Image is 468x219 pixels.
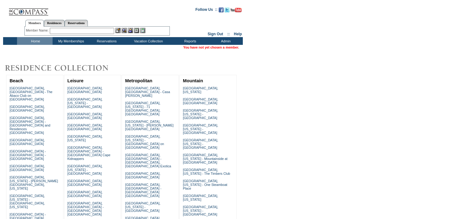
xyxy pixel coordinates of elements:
span: :: [227,32,230,36]
a: [GEOGRAPHIC_DATA], [GEOGRAPHIC_DATA] [10,164,45,172]
a: [GEOGRAPHIC_DATA], [GEOGRAPHIC_DATA] - [GEOGRAPHIC_DATA] Cape Kidnappers [67,146,110,161]
img: b_edit.gif [115,28,121,33]
a: [GEOGRAPHIC_DATA] - [GEOGRAPHIC_DATA] - [GEOGRAPHIC_DATA] [10,149,46,161]
img: Become our fan on Facebook [219,7,224,12]
a: [GEOGRAPHIC_DATA], [US_STATE] - [GEOGRAPHIC_DATA] [67,164,103,175]
a: [GEOGRAPHIC_DATA], [US_STATE] - [PERSON_NAME][GEOGRAPHIC_DATA] [125,120,174,131]
a: [GEOGRAPHIC_DATA], [US_STATE] - [PERSON_NAME][GEOGRAPHIC_DATA], [US_STATE] [10,175,58,190]
a: [GEOGRAPHIC_DATA], [US_STATE] - [GEOGRAPHIC_DATA] [125,201,160,213]
a: [GEOGRAPHIC_DATA], [US_STATE] [183,194,218,201]
span: You have not yet chosen a member. [183,45,239,49]
img: View [122,28,127,33]
a: [GEOGRAPHIC_DATA], [US_STATE] - [GEOGRAPHIC_DATA] [183,138,218,149]
td: Reservations [88,37,124,45]
a: [GEOGRAPHIC_DATA], [US_STATE] - [GEOGRAPHIC_DATA], [US_STATE] [10,194,45,209]
a: [GEOGRAPHIC_DATA], [US_STATE] - One Steamboat Place [183,179,227,190]
a: [GEOGRAPHIC_DATA], [GEOGRAPHIC_DATA] - [GEOGRAPHIC_DATA], [GEOGRAPHIC_DATA] Exotica [125,153,171,168]
a: Subscribe to our YouTube Channel [230,9,242,13]
a: Metropolitan [125,78,152,83]
a: Mountain [183,78,203,83]
a: Leisure [67,78,84,83]
img: Impersonate [128,28,133,33]
td: Home [17,37,53,45]
a: Sign Out [208,32,223,36]
img: i.gif [3,9,8,10]
td: Reports [172,37,207,45]
a: [GEOGRAPHIC_DATA], [US_STATE] [183,86,218,94]
a: [GEOGRAPHIC_DATA], [US_STATE] - [GEOGRAPHIC_DATA] [67,97,103,109]
a: Reservations [65,20,88,26]
a: [GEOGRAPHIC_DATA], [GEOGRAPHIC_DATA] [67,123,103,131]
a: [GEOGRAPHIC_DATA], [GEOGRAPHIC_DATA] [10,105,45,112]
a: Follow us on Twitter [225,9,230,13]
a: [GEOGRAPHIC_DATA], [US_STATE] - 71 [GEOGRAPHIC_DATA], [GEOGRAPHIC_DATA] [125,101,160,116]
img: b_calculator.gif [140,28,145,33]
a: [GEOGRAPHIC_DATA], [GEOGRAPHIC_DATA] - [GEOGRAPHIC_DATA] and Residences [GEOGRAPHIC_DATA] [10,116,50,135]
a: [GEOGRAPHIC_DATA], [US_STATE] - [GEOGRAPHIC_DATA] on [GEOGRAPHIC_DATA] [125,135,164,149]
a: [GEOGRAPHIC_DATA], [US_STATE] - [GEOGRAPHIC_DATA] [183,205,218,216]
a: Help [234,32,242,36]
td: Vacation Collection [124,37,172,45]
a: [GEOGRAPHIC_DATA], [US_STATE] - [GEOGRAPHIC_DATA] [183,109,218,120]
a: [GEOGRAPHIC_DATA], [GEOGRAPHIC_DATA] [67,86,103,94]
a: [GEOGRAPHIC_DATA], [GEOGRAPHIC_DATA] - [GEOGRAPHIC_DATA] [GEOGRAPHIC_DATA] [125,183,161,198]
a: [GEOGRAPHIC_DATA], [US_STATE] - The Timbers Club [183,168,230,175]
img: Destinations by Exclusive Resorts [3,62,124,74]
a: Residences [44,20,65,26]
td: My Memberships [53,37,88,45]
a: [GEOGRAPHIC_DATA], [GEOGRAPHIC_DATA] [125,172,160,179]
a: [GEOGRAPHIC_DATA], [US_STATE] - [GEOGRAPHIC_DATA] [183,123,218,135]
a: [GEOGRAPHIC_DATA], [US_STATE] - Mountainside at [GEOGRAPHIC_DATA] [183,153,227,164]
div: Member Name: [26,28,50,33]
a: [GEOGRAPHIC_DATA], [GEOGRAPHIC_DATA] [67,112,103,120]
a: [GEOGRAPHIC_DATA], [GEOGRAPHIC_DATA] - Casa [PERSON_NAME] [125,86,170,97]
img: Follow us on Twitter [225,7,230,12]
img: Reservations [134,28,139,33]
a: [GEOGRAPHIC_DATA], [US_STATE] [67,135,103,142]
img: Compass Home [8,3,49,16]
td: Admin [207,37,243,45]
a: Members [25,20,44,27]
a: [GEOGRAPHIC_DATA], [GEOGRAPHIC_DATA] - [GEOGRAPHIC_DATA] [GEOGRAPHIC_DATA] [67,201,104,216]
a: [GEOGRAPHIC_DATA], [GEOGRAPHIC_DATA] [67,190,103,198]
img: Subscribe to our YouTube Channel [230,8,242,12]
a: [GEOGRAPHIC_DATA], [GEOGRAPHIC_DATA] - The Abaco Club on [GEOGRAPHIC_DATA] [10,86,53,101]
td: Follow Us :: [195,7,217,14]
a: Beach [10,78,23,83]
a: [GEOGRAPHIC_DATA], [GEOGRAPHIC_DATA] [10,138,45,146]
a: Become our fan on Facebook [219,9,224,13]
a: [GEOGRAPHIC_DATA], [GEOGRAPHIC_DATA] [183,97,218,105]
a: [GEOGRAPHIC_DATA], [GEOGRAPHIC_DATA] [67,179,103,187]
